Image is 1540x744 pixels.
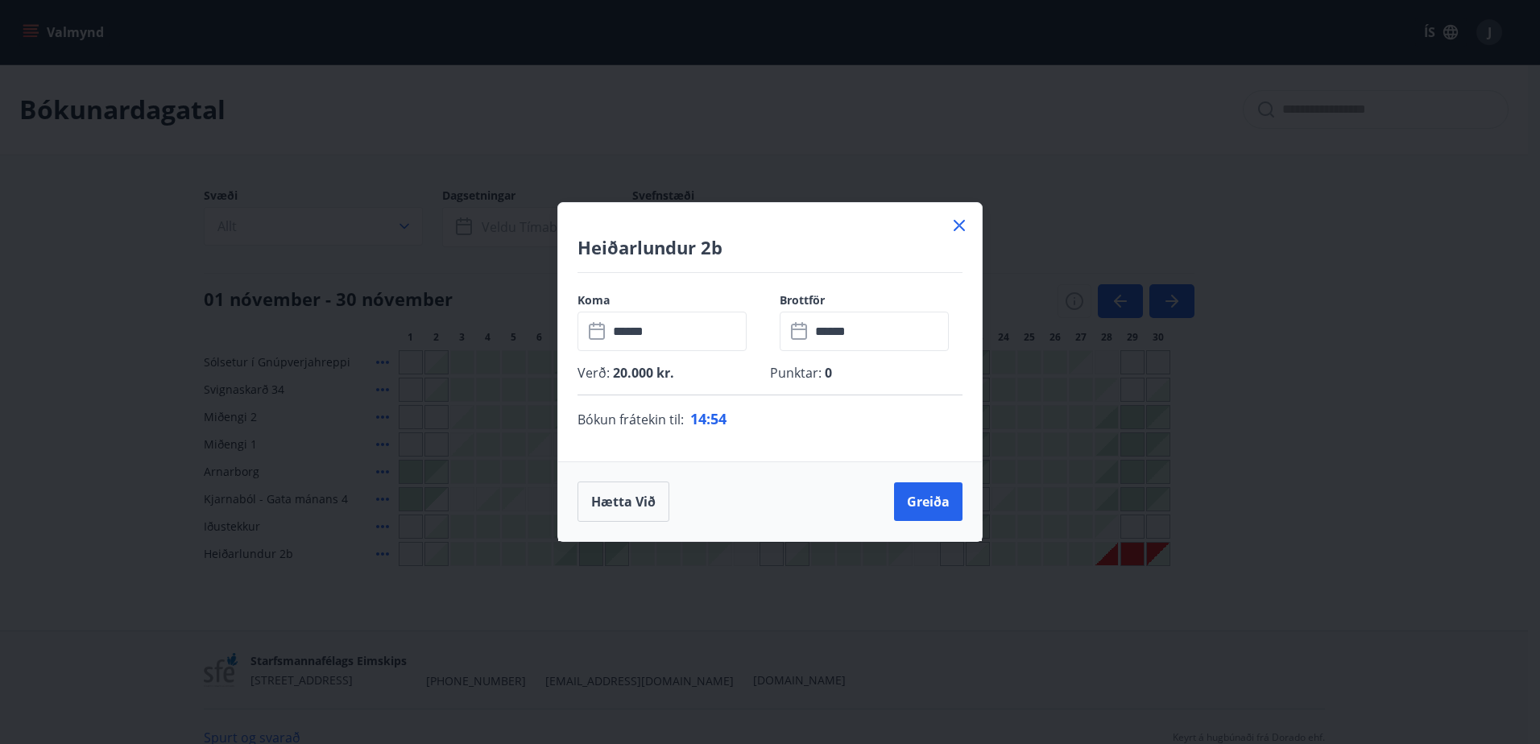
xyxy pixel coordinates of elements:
button: Greiða [894,482,962,521]
span: 0 [822,364,832,382]
button: Hætta við [577,482,669,522]
label: Brottför [780,292,962,308]
span: 20.000 kr. [610,364,674,382]
h4: Heiðarlundur 2b [577,235,962,259]
label: Koma [577,292,760,308]
p: Punktar : [770,364,962,382]
span: 14 : [690,409,710,428]
span: Bókun frátekin til : [577,410,684,429]
span: 54 [710,409,727,428]
p: Verð : [577,364,770,382]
